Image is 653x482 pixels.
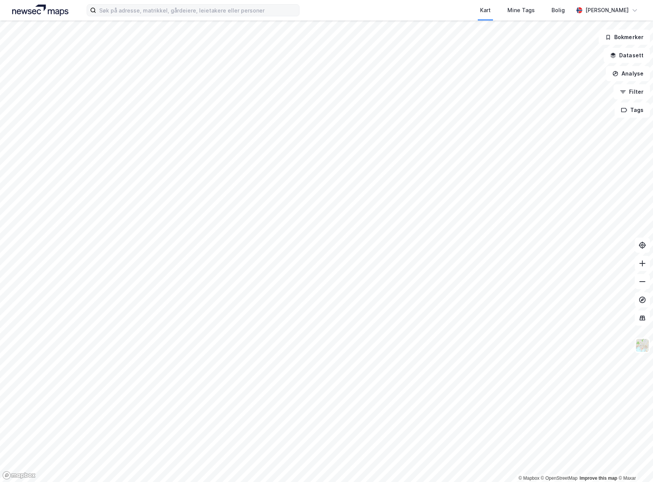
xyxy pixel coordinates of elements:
[580,476,617,481] a: Improve this map
[615,446,653,482] iframe: Chat Widget
[635,338,650,353] img: Z
[552,6,565,15] div: Bolig
[613,84,650,99] button: Filter
[507,6,535,15] div: Mine Tags
[606,66,650,81] button: Analyse
[615,102,650,118] button: Tags
[604,48,650,63] button: Datasett
[2,471,36,480] a: Mapbox homepage
[615,446,653,482] div: Kontrollprogram for chat
[541,476,578,481] a: OpenStreetMap
[585,6,629,15] div: [PERSON_NAME]
[96,5,299,16] input: Søk på adresse, matrikkel, gårdeiere, leietakere eller personer
[599,30,650,45] button: Bokmerker
[518,476,539,481] a: Mapbox
[12,5,68,16] img: logo.a4113a55bc3d86da70a041830d287a7e.svg
[480,6,491,15] div: Kart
